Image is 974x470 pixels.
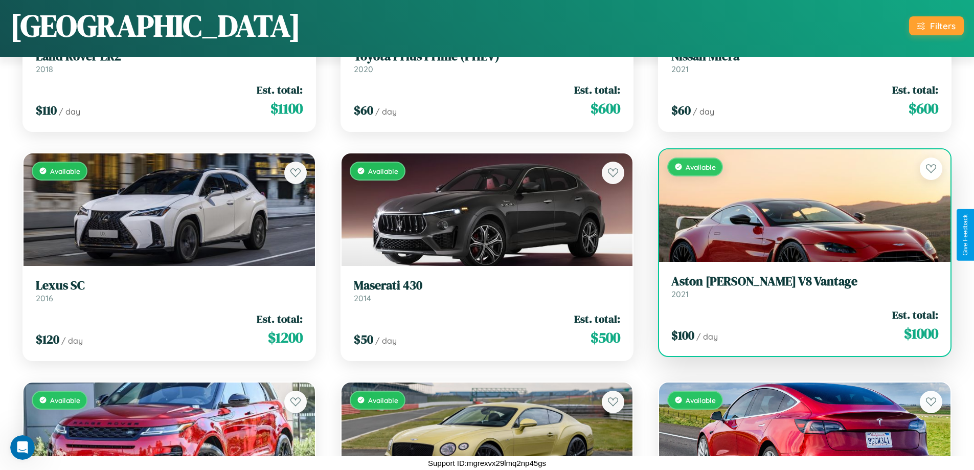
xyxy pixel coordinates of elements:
h3: Nissan Micra [671,49,938,64]
a: Lexus SC2016 [36,278,303,303]
span: 2016 [36,293,53,303]
span: Est. total: [257,82,303,97]
h1: [GEOGRAPHIC_DATA] [10,5,301,47]
span: Available [368,167,398,175]
span: 2018 [36,64,53,74]
h3: Aston [PERSON_NAME] V8 Vantage [671,274,938,289]
span: $ 600 [591,98,620,119]
span: Available [686,396,716,405]
div: Filters [930,20,956,31]
h3: Toyota Prius Prime (PHEV) [354,49,621,64]
span: Available [50,167,80,175]
span: $ 100 [671,327,694,344]
span: / day [696,331,718,342]
a: Aston [PERSON_NAME] V8 Vantage2021 [671,274,938,299]
a: Toyota Prius Prime (PHEV)2020 [354,49,621,74]
span: / day [59,106,80,117]
span: Available [686,163,716,171]
span: $ 60 [671,102,691,119]
span: Est. total: [892,82,938,97]
span: Available [368,396,398,405]
span: Est. total: [574,82,620,97]
span: 2020 [354,64,373,74]
a: Nissan Micra2021 [671,49,938,74]
span: Available [50,396,80,405]
span: $ 600 [909,98,938,119]
span: $ 1000 [904,323,938,344]
span: $ 1200 [268,327,303,348]
div: Give Feedback [962,214,969,256]
span: / day [375,335,397,346]
span: 2021 [671,64,689,74]
p: Support ID: mgrexvx29lmq2np45gs [428,456,546,470]
span: $ 110 [36,102,57,119]
h3: Maserati 430 [354,278,621,293]
a: Maserati 4302014 [354,278,621,303]
span: / day [693,106,714,117]
span: $ 1100 [270,98,303,119]
button: Filters [909,16,964,35]
a: Land Rover LR22018 [36,49,303,74]
span: $ 120 [36,331,59,348]
span: Est. total: [892,307,938,322]
iframe: Intercom live chat [10,435,35,460]
span: / day [375,106,397,117]
h3: Lexus SC [36,278,303,293]
h3: Land Rover LR2 [36,49,303,64]
span: / day [61,335,83,346]
span: Est. total: [574,311,620,326]
span: $ 500 [591,327,620,348]
span: 2014 [354,293,371,303]
span: Est. total: [257,311,303,326]
span: 2021 [671,289,689,299]
span: $ 50 [354,331,373,348]
span: $ 60 [354,102,373,119]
